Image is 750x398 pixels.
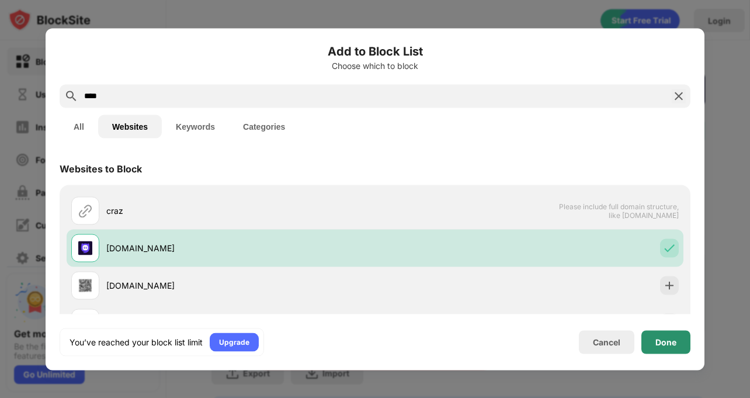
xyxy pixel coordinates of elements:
[70,336,203,348] div: You’ve reached your block list limit
[162,115,229,138] button: Keywords
[64,89,78,103] img: search.svg
[78,241,92,255] img: favicons
[60,115,98,138] button: All
[78,203,92,217] img: url.svg
[60,61,690,70] div: Choose which to block
[106,279,375,292] div: [DOMAIN_NAME]
[558,202,679,219] span: Please include full domain structure, like [DOMAIN_NAME]
[78,278,92,292] img: favicons
[655,337,676,347] div: Done
[593,337,620,347] div: Cancel
[98,115,162,138] button: Websites
[60,42,690,60] h6: Add to Block List
[219,336,249,348] div: Upgrade
[106,242,375,254] div: [DOMAIN_NAME]
[60,162,142,174] div: Websites to Block
[229,115,299,138] button: Categories
[106,205,375,217] div: craz
[672,89,686,103] img: search-close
